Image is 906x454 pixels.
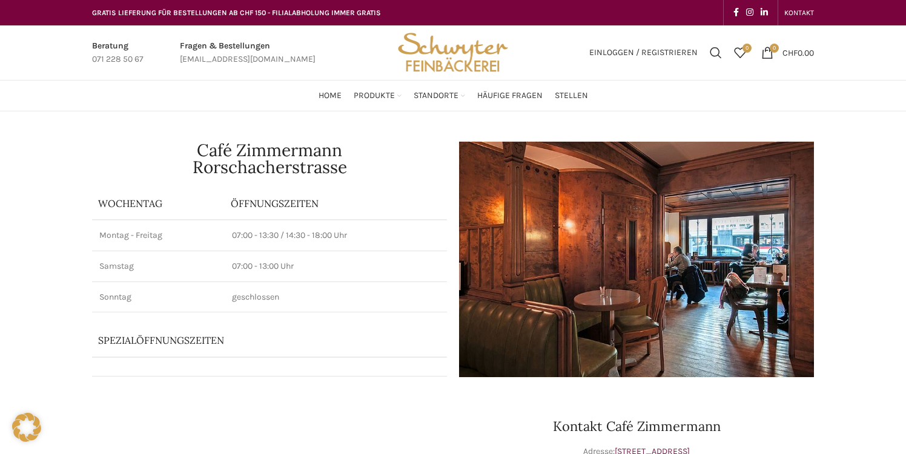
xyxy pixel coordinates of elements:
bdi: 0.00 [782,47,814,58]
p: Wochentag [98,197,219,210]
a: Häufige Fragen [477,84,543,108]
a: Produkte [354,84,402,108]
p: 07:00 - 13:30 / 14:30 - 18:00 Uhr [232,229,440,242]
span: Standorte [414,90,458,102]
p: geschlossen [232,291,440,303]
span: 0 [742,44,752,53]
a: KONTAKT [784,1,814,25]
span: Einloggen / Registrieren [589,48,698,57]
span: Stellen [555,90,588,102]
p: Samstag [99,260,217,272]
span: GRATIS LIEFERUNG FÜR BESTELLUNGEN AB CHF 150 - FILIALABHOLUNG IMMER GRATIS [92,8,381,17]
a: 0 CHF0.00 [755,41,820,65]
a: Standorte [414,84,465,108]
a: Site logo [394,47,512,57]
div: Meine Wunschliste [728,41,752,65]
h3: Kontakt Café Zimmermann [459,419,814,433]
a: Instagram social link [742,4,757,21]
a: Linkedin social link [757,4,772,21]
img: Bäckerei Schwyter [394,25,512,80]
span: Häufige Fragen [477,90,543,102]
div: Secondary navigation [778,1,820,25]
p: 07:00 - 13:00 Uhr [232,260,440,272]
span: KONTAKT [784,8,814,17]
h1: Café Zimmermann Rorschacherstrasse [92,142,447,176]
div: Main navigation [86,84,820,108]
span: 0 [770,44,779,53]
span: Produkte [354,90,395,102]
span: Home [319,90,342,102]
a: Einloggen / Registrieren [583,41,704,65]
a: Infobox link [92,39,144,67]
a: Suchen [704,41,728,65]
p: Montag - Freitag [99,229,217,242]
p: Spezialöffnungszeiten [98,334,407,347]
span: CHF [782,47,798,58]
p: ÖFFNUNGSZEITEN [231,197,441,210]
a: Stellen [555,84,588,108]
a: Home [319,84,342,108]
a: 0 [728,41,752,65]
p: Sonntag [99,291,217,303]
a: Facebook social link [730,4,742,21]
a: Infobox link [180,39,316,67]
